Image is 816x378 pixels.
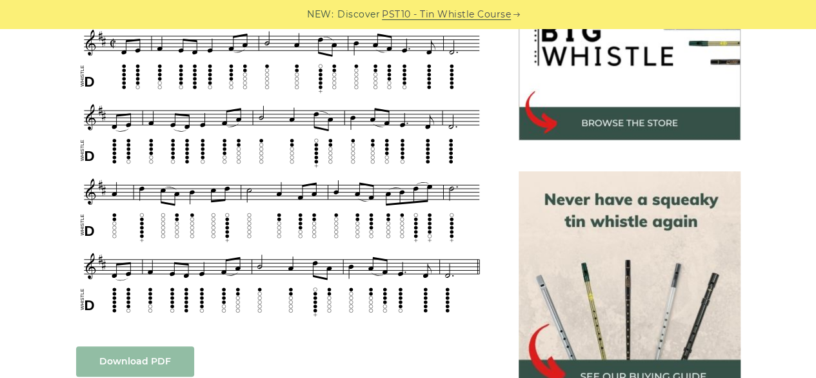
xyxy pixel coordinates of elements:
a: PST10 - Tin Whistle Course [382,7,511,22]
a: Download PDF [76,346,194,377]
span: NEW: [307,7,333,22]
span: Discover [337,7,380,22]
